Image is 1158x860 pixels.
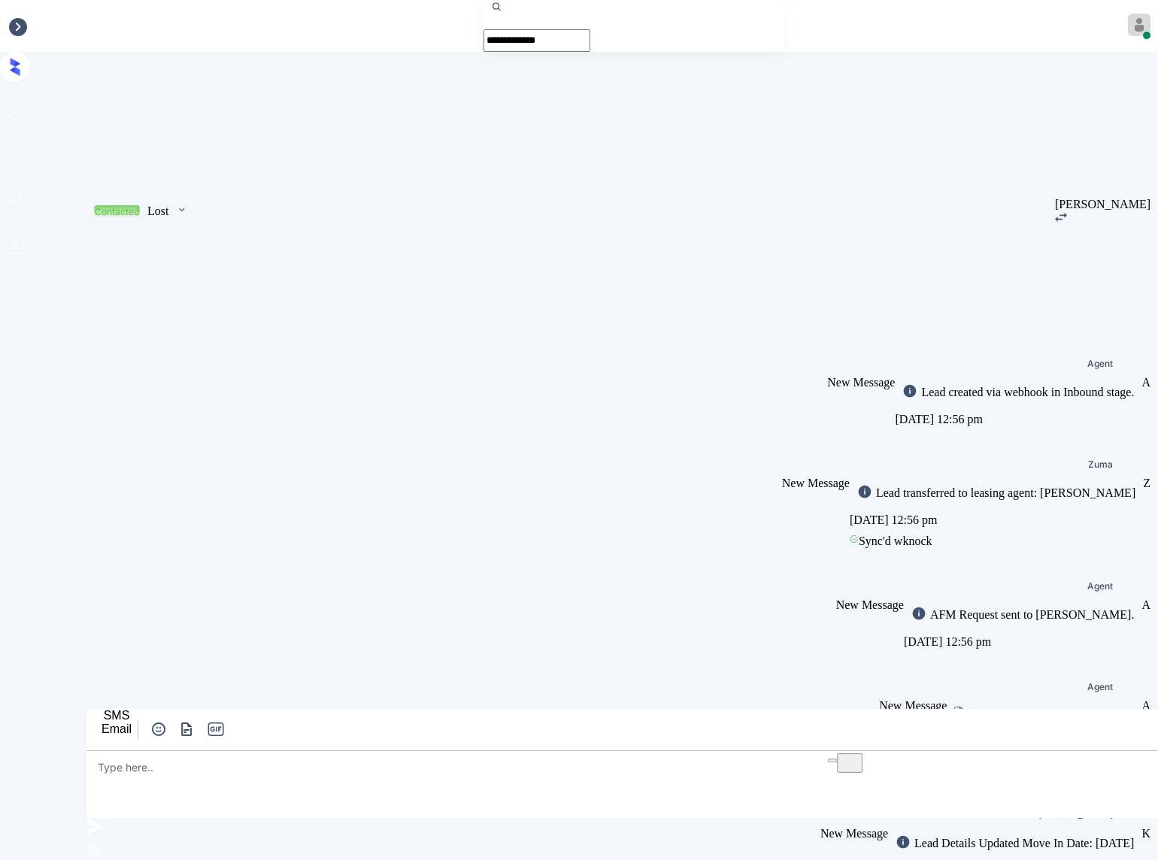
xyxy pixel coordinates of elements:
img: icon-zuma [86,839,105,857]
div: A [1141,598,1150,612]
div: [DATE] 12:56 pm [904,631,1142,653]
img: icon-zuma [911,606,926,621]
div: [DATE] 12:56 pm [850,510,1143,531]
div: Agent [1087,683,1113,692]
button: icon-zuma [177,720,198,738]
img: icon-zuma [177,720,196,738]
div: Zuma [1088,460,1113,469]
img: icon-zuma [1055,213,1067,222]
div: Lost [147,204,168,218]
span: New Message [836,598,904,611]
div: SMS [102,709,132,722]
div: Z [1143,477,1150,490]
div: Email [102,722,132,736]
div: Agent [1087,582,1113,591]
div: Inbox / [PERSON_NAME] [8,20,141,33]
img: icon-zuma [902,383,917,398]
div: Contacted [95,206,139,217]
div: A [1141,699,1150,713]
span: New Message [827,376,895,389]
img: icon-zuma [86,818,105,836]
div: A [1141,376,1150,389]
div: Lead transferred to leasing agent: [PERSON_NAME] [872,486,1135,500]
div: Sync'd w knock [850,531,1143,552]
img: icon-zuma [176,203,187,217]
div: AFM Request sent to [PERSON_NAME]. [926,608,1135,622]
img: icon-zuma [857,484,872,499]
div: Lead created via webhook in Inbound stage. [917,386,1134,399]
span: New Message [879,699,947,712]
div: [DATE] 12:56 pm [895,409,1141,430]
span: New Message [782,477,850,489]
span: profile [5,235,26,261]
button: icon-zuma [148,720,169,738]
div: [PERSON_NAME] [1055,198,1150,211]
img: icon-zuma [150,720,168,738]
img: avatar [1128,14,1150,36]
span: Agent [1087,359,1113,368]
img: icon-zuma [954,707,966,722]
